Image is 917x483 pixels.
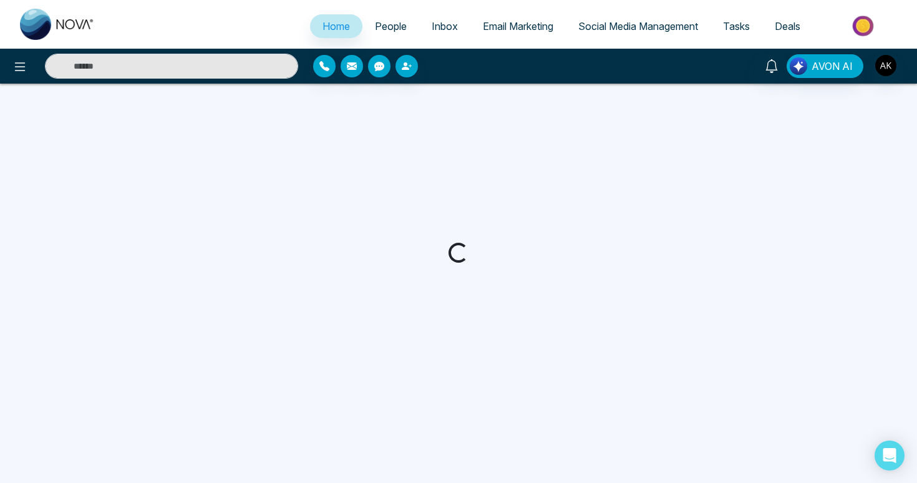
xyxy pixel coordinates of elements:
[819,12,910,40] img: Market-place.gif
[375,20,407,32] span: People
[787,54,863,78] button: AVON AI
[483,20,553,32] span: Email Marketing
[362,14,419,38] a: People
[432,20,458,32] span: Inbox
[762,14,813,38] a: Deals
[566,14,711,38] a: Social Media Management
[310,14,362,38] a: Home
[790,57,807,75] img: Lead Flow
[578,20,698,32] span: Social Media Management
[775,20,800,32] span: Deals
[812,59,853,74] span: AVON AI
[711,14,762,38] a: Tasks
[875,55,896,76] img: User Avatar
[419,14,470,38] a: Inbox
[470,14,566,38] a: Email Marketing
[875,441,905,471] div: Open Intercom Messenger
[723,20,750,32] span: Tasks
[20,9,95,40] img: Nova CRM Logo
[323,20,350,32] span: Home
